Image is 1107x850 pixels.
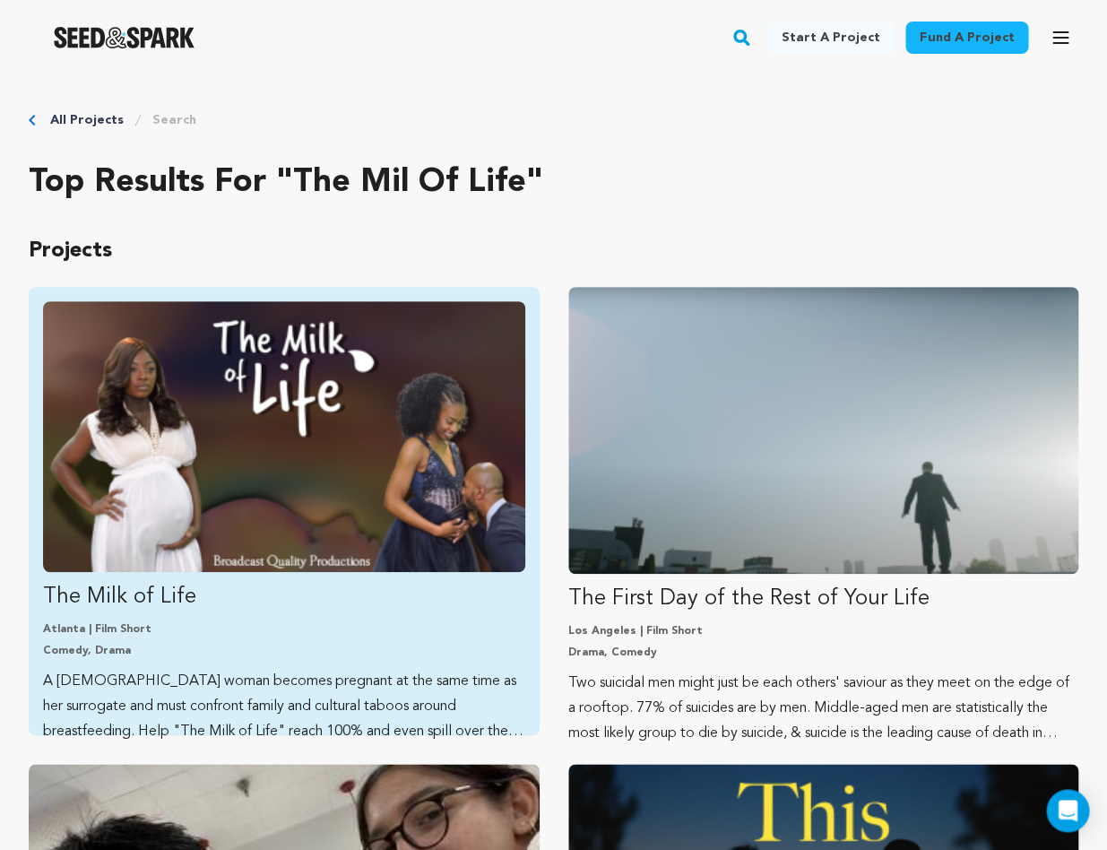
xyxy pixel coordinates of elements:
[43,583,525,611] p: The Milk of Life
[568,287,1079,746] a: Fund The First Day of the Rest of Your Life
[43,622,525,637] p: Atlanta | Film Short
[54,27,195,48] img: Seed&Spark Logo Dark Mode
[29,111,1078,129] div: Breadcrumb
[43,669,525,744] p: A [DEMOGRAPHIC_DATA] woman becomes pregnant at the same time as her surrogate and must confront f...
[43,301,525,744] a: Fund The Milk of Life
[568,671,1079,746] p: Two suicidal men might just be each others' saviour as they meet on the edge of a rooftop. 77% of...
[50,111,124,129] a: All Projects
[1046,789,1089,832] div: Open Intercom Messenger
[568,585,1079,613] p: The First Day of the Rest of Your Life
[905,22,1028,54] a: Fund a project
[152,111,196,129] a: Search
[43,644,525,658] p: Comedy, Drama
[568,624,1079,638] p: Los Angeles | Film Short
[54,27,195,48] a: Seed&Spark Homepage
[568,646,1079,660] p: Drama, Comedy
[29,165,1078,201] h2: Top results for "the mil of life"
[29,237,1078,265] p: Projects
[767,22,895,54] a: Start a project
